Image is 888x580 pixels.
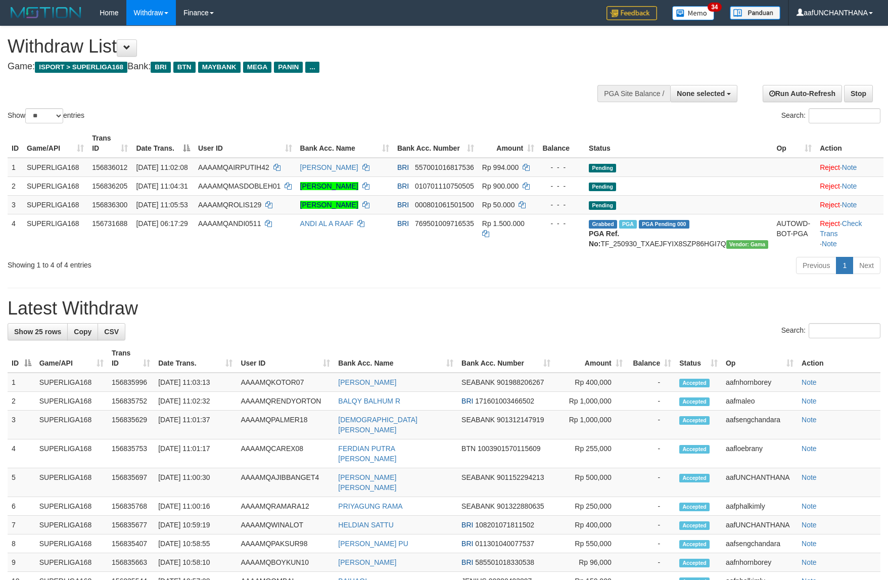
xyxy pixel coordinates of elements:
[802,521,817,529] a: Note
[542,218,581,229] div: - - -
[482,219,525,228] span: Rp 1.500.000
[619,220,637,229] span: Marked by aafromsomean
[816,158,883,177] td: ·
[35,497,108,516] td: SUPERLIGA168
[136,201,188,209] span: [DATE] 11:05:53
[679,521,710,530] span: Accepted
[542,181,581,191] div: - - -
[679,445,710,454] span: Accepted
[798,344,880,373] th: Action
[679,397,710,406] span: Accepted
[478,129,538,158] th: Amount: activate to sort column ascending
[585,129,772,158] th: Status
[338,397,400,405] a: BALQY BALHUM R
[475,540,534,548] span: Copy 011301040077537 to clipboard
[397,182,409,190] span: BRI
[108,439,154,468] td: 156835753
[802,558,817,566] a: Note
[334,344,457,373] th: Bank Acc. Name: activate to sort column ascending
[393,129,478,158] th: Bank Acc. Number: activate to sort column ascending
[300,182,358,190] a: [PERSON_NAME]
[722,439,798,468] td: aafloebrany
[23,195,88,214] td: SUPERLIGA168
[802,473,817,481] a: Note
[8,497,35,516] td: 6
[154,344,237,373] th: Date Trans.: activate to sort column ascending
[461,521,473,529] span: BRI
[8,468,35,497] td: 5
[338,416,417,434] a: [DEMOGRAPHIC_DATA][PERSON_NAME]
[461,416,495,424] span: SEABANK
[338,473,396,492] a: [PERSON_NAME] [PERSON_NAME]
[627,516,675,534] td: -
[802,444,817,453] a: Note
[108,497,154,516] td: 156835768
[8,195,23,214] td: 3
[8,411,35,439] td: 3
[679,503,710,511] span: Accepted
[136,182,188,190] span: [DATE] 11:04:31
[194,129,296,158] th: User ID: activate to sort column ascending
[809,323,880,338] input: Search:
[772,129,816,158] th: Op: activate to sort column ascending
[722,497,798,516] td: aafphalkimly
[820,219,862,238] a: Check Trans
[8,392,35,411] td: 2
[108,344,154,373] th: Trans ID: activate to sort column ascending
[763,85,842,102] a: Run Auto-Refresh
[237,468,334,497] td: AAAAMQAJIBBANGET4
[23,176,88,195] td: SUPERLIGA168
[497,502,544,510] span: Copy 901322880635 to clipboard
[457,344,554,373] th: Bank Acc. Number: activate to sort column ascending
[722,553,798,572] td: aafnhornborey
[816,176,883,195] td: ·
[842,182,857,190] a: Note
[781,323,880,338] label: Search:
[92,219,127,228] span: 156731688
[461,444,476,453] span: BTN
[475,397,534,405] span: Copy 171601003466502 to clipboard
[816,195,883,214] td: ·
[554,344,627,373] th: Amount: activate to sort column ascending
[853,257,880,274] a: Next
[8,108,84,123] label: Show entries
[8,344,35,373] th: ID: activate to sort column descending
[74,328,91,336] span: Copy
[415,201,474,209] span: Copy 000801061501500 to clipboard
[397,219,409,228] span: BRI
[627,468,675,497] td: -
[482,163,519,171] span: Rp 994.000
[475,521,534,529] span: Copy 108201071811502 to clipboard
[154,439,237,468] td: [DATE] 11:01:17
[35,534,108,553] td: SUPERLIGA168
[415,163,474,171] span: Copy 557001016817536 to clipboard
[8,129,23,158] th: ID
[679,379,710,387] span: Accepted
[23,129,88,158] th: Game/API: activate to sort column ascending
[554,439,627,468] td: Rp 255,000
[8,36,582,57] h1: Withdraw List
[338,540,408,548] a: [PERSON_NAME] PU
[802,397,817,405] a: Note
[589,220,617,229] span: Grabbed
[589,201,616,210] span: Pending
[104,328,119,336] span: CSV
[8,534,35,553] td: 8
[802,502,817,510] a: Note
[802,378,817,386] a: Note
[8,323,68,340] a: Show 25 rows
[108,516,154,534] td: 156835677
[677,90,725,98] span: None selected
[781,108,880,123] label: Search:
[35,553,108,572] td: SUPERLIGA168
[597,85,670,102] div: PGA Site Balance /
[274,62,303,73] span: PANIN
[237,553,334,572] td: AAAAMQBOYKUN10
[538,129,585,158] th: Balance
[542,162,581,172] div: - - -
[296,129,393,158] th: Bank Acc. Name: activate to sort column ascending
[108,553,154,572] td: 156835663
[237,439,334,468] td: AAAAMQCAREX08
[88,129,132,158] th: Trans ID: activate to sort column ascending
[300,201,358,209] a: [PERSON_NAME]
